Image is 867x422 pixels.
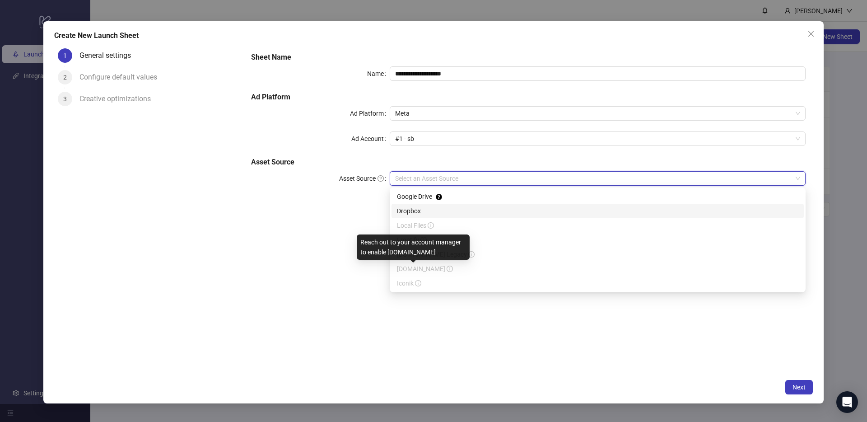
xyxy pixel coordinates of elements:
div: Creative optimizations [79,92,158,106]
span: info-circle [468,251,475,258]
span: Iconik [397,280,421,287]
label: Name [367,66,390,81]
label: Ad Account [351,131,390,146]
h5: Sheet Name [251,52,806,63]
h5: Ad Platform [251,92,806,103]
span: info-circle [428,222,434,229]
div: Dropbox [397,206,798,216]
span: info-circle [415,280,421,286]
label: Ad Platform [350,106,390,121]
div: Google Drive [392,189,804,204]
h5: Asset Source [251,157,806,168]
span: Next [792,384,806,391]
div: Local Files [392,218,804,233]
span: info-circle [447,266,453,272]
div: Google Drive [397,192,798,202]
div: Frontify [392,233,804,247]
div: Configure default values [79,70,164,84]
div: Open Intercom Messenger [836,391,858,413]
span: 3 [63,95,67,103]
span: 1 [63,52,67,59]
div: Dropbox [392,204,804,218]
span: close [807,30,815,38]
div: Tooltip anchor [435,193,443,201]
div: Frame.io Legacy [392,247,804,262]
span: [DOMAIN_NAME] [397,265,453,272]
div: Create New Launch Sheet [54,30,813,41]
div: Frame.io [392,262,804,276]
span: question-circle [378,175,384,182]
div: General settings [79,48,138,63]
div: Reach out to your account manager to enable [DOMAIN_NAME] [357,234,470,260]
div: Iconik [392,276,804,291]
button: Close [804,27,818,41]
label: Asset Source [339,171,390,186]
button: Next [785,380,813,394]
span: #1 - sb [395,132,800,145]
span: Local Files [397,222,434,229]
span: 2 [63,74,67,81]
span: Meta [395,107,800,120]
input: Name [390,66,806,81]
